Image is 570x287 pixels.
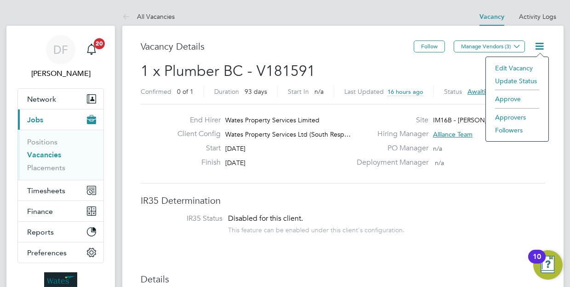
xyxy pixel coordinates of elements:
label: Status [444,87,462,96]
span: DF [53,44,68,56]
span: n/a [435,159,444,167]
span: Finance [27,207,53,216]
img: wates-logo-retina.png [44,272,77,287]
span: Alliance Team [433,130,473,138]
span: 0 of 1 [177,87,194,96]
span: n/a [314,87,324,96]
a: DF[PERSON_NAME] [17,35,104,79]
span: Dom Fusco [17,68,104,79]
button: Reports [18,222,103,242]
span: Wates Property Services Limited [225,116,319,124]
div: Jobs [18,130,103,180]
span: Awaiting approval - 0/1 [467,87,537,96]
li: Edit Vacancy [490,62,544,75]
label: IR35 Status [150,214,222,224]
button: Follow [414,40,445,52]
a: Positions [27,138,57,146]
label: End Hirer [170,115,221,125]
span: Timesheets [27,186,65,195]
button: Preferences [18,242,103,263]
h3: Details [141,273,545,285]
label: Start In [288,87,309,96]
a: Vacancies [27,150,61,159]
a: Go to home page [17,272,104,287]
label: Last Updated [344,87,384,96]
span: Disabled for this client. [228,214,303,223]
li: Followers [490,124,544,137]
label: Duration [214,87,239,96]
span: 93 days [245,87,267,96]
label: PO Manager [351,143,428,153]
span: Reports [27,228,54,236]
span: Wates Property Services Ltd (South Resp… [225,130,351,138]
button: Timesheets [18,180,103,201]
li: Approvers [490,111,544,124]
button: Open Resource Center, 10 new notifications [533,250,563,280]
span: [DATE] [225,144,245,153]
label: Hiring Manager [351,129,428,139]
span: Network [27,95,56,103]
div: 10 [533,257,541,269]
span: n/a [433,144,442,153]
label: Site [351,115,428,125]
li: Approve [490,92,544,105]
button: Finance [18,201,103,221]
label: Confirmed [141,87,171,96]
span: 20 [94,38,105,49]
label: Deployment Manager [351,158,428,167]
a: Activity Logs [519,12,556,21]
h3: Vacancy Details [141,40,414,52]
span: 16 hours ago [388,88,423,96]
button: Jobs [18,109,103,130]
span: [DATE] [225,159,245,167]
label: Finish [170,158,221,167]
button: Manage Vendors (3) [454,40,525,52]
a: Vacancy [479,13,504,21]
span: Jobs [27,115,43,124]
a: 20 [82,35,101,64]
li: Update Status [490,75,544,87]
span: 1 x Plumber BC - V181591 [141,62,315,80]
label: Client Config [170,129,221,139]
label: Start [170,143,221,153]
h3: IR35 Determination [141,195,545,207]
button: Network [18,89,103,109]
a: All Vacancies [122,12,175,21]
div: This feature can be enabled under this client's configuration. [228,224,405,234]
a: Placements [27,163,65,172]
span: Preferences [27,248,67,257]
